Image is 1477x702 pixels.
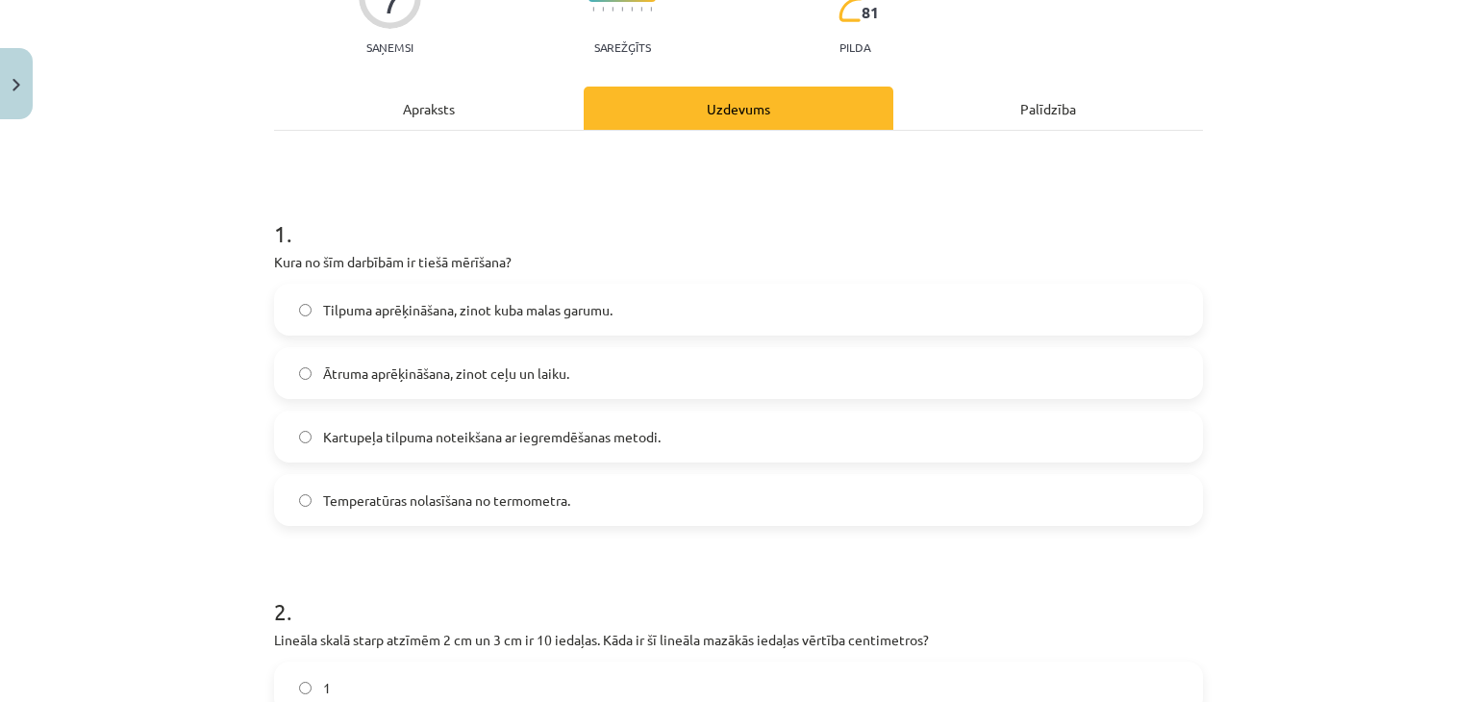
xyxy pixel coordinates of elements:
p: Kura no šīm darbībām ir tiešā mērīšana? [274,252,1203,272]
div: Uzdevums [584,87,893,130]
input: Tilpuma aprēķināšana, zinot kuba malas garumu. [299,304,312,316]
span: Kartupeļa tilpuma noteikšana ar iegremdēšanas metodi. [323,427,661,447]
img: icon-short-line-57e1e144782c952c97e751825c79c345078a6d821885a25fce030b3d8c18986b.svg [631,7,633,12]
input: 1 [299,682,312,694]
span: Ātruma aprēķināšana, zinot ceļu un laiku. [323,364,569,384]
div: Palīdzība [893,87,1203,130]
h1: 2 . [274,564,1203,624]
span: Temperatūras nolasīšana no termometra. [323,490,570,511]
img: icon-short-line-57e1e144782c952c97e751825c79c345078a6d821885a25fce030b3d8c18986b.svg [602,7,604,12]
img: icon-close-lesson-0947bae3869378f0d4975bcd49f059093ad1ed9edebbc8119c70593378902aed.svg [13,79,20,91]
input: Kartupeļa tilpuma noteikšana ar iegremdēšanas metodi. [299,431,312,443]
input: Temperatūras nolasīšana no termometra. [299,494,312,507]
p: Saņemsi [359,40,421,54]
img: icon-short-line-57e1e144782c952c97e751825c79c345078a6d821885a25fce030b3d8c18986b.svg [612,7,613,12]
p: Lineāla skalā starp atzīmēm 2 cm un 3 cm ir 10 iedaļas. Kāda ir šī lineāla mazākās iedaļas vērtīb... [274,630,1203,650]
span: 81 [862,4,879,21]
div: Apraksts [274,87,584,130]
p: pilda [839,40,870,54]
h1: 1 . [274,187,1203,246]
input: Ātruma aprēķināšana, zinot ceļu un laiku. [299,367,312,380]
img: icon-short-line-57e1e144782c952c97e751825c79c345078a6d821885a25fce030b3d8c18986b.svg [650,7,652,12]
span: Tilpuma aprēķināšana, zinot kuba malas garumu. [323,300,613,320]
p: Sarežģīts [594,40,651,54]
span: 1 [323,678,331,698]
img: icon-short-line-57e1e144782c952c97e751825c79c345078a6d821885a25fce030b3d8c18986b.svg [621,7,623,12]
img: icon-short-line-57e1e144782c952c97e751825c79c345078a6d821885a25fce030b3d8c18986b.svg [640,7,642,12]
img: icon-short-line-57e1e144782c952c97e751825c79c345078a6d821885a25fce030b3d8c18986b.svg [592,7,594,12]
